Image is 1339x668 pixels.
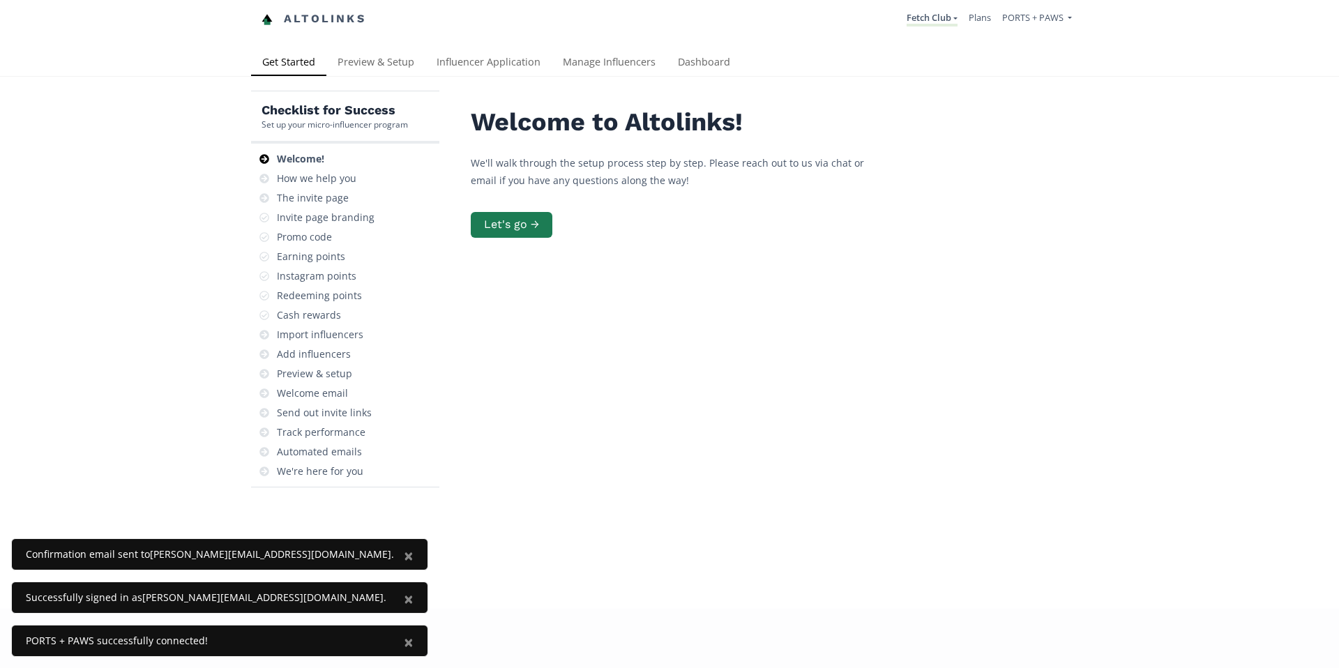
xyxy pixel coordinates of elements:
div: Send out invite links [277,406,372,420]
button: Close [390,539,428,572]
div: We're here for you [277,464,363,478]
span: × [404,544,414,567]
div: Preview & setup [277,367,352,381]
div: Welcome email [277,386,348,400]
div: Promo code [277,230,332,244]
img: favicon-32x32.png [262,14,273,25]
h5: Checklist for Success [262,102,408,119]
div: Import influencers [277,328,363,342]
button: Close [390,625,428,659]
a: Plans [969,11,991,24]
a: Preview & Setup [326,50,425,77]
button: Close [390,582,428,616]
div: Track performance [277,425,365,439]
button: Let's go → [471,212,552,238]
div: How we help you [277,172,356,185]
div: Instagram points [277,269,356,283]
div: The invite page [277,191,349,205]
div: Add influencers [277,347,351,361]
p: We'll walk through the setup process step by step. Please reach out to us via chat or email if yo... [471,154,889,189]
h2: Welcome to Altolinks! [471,108,889,137]
span: × [404,587,414,610]
div: Successfully signed in as [PERSON_NAME][EMAIL_ADDRESS][DOMAIN_NAME] . [26,591,394,605]
a: Manage Influencers [552,50,667,77]
a: Fetch Club [907,11,958,26]
span: × [404,630,414,653]
a: Dashboard [667,50,741,77]
a: PORTS + PAWS [1002,11,1072,27]
a: Get Started [251,50,326,77]
div: Set up your micro-influencer program [262,119,408,130]
div: Automated emails [277,445,362,459]
div: Earning points [277,250,345,264]
span: PORTS + PAWS [1002,11,1064,24]
div: Confirmation email sent to [PERSON_NAME][EMAIL_ADDRESS][DOMAIN_NAME] . [26,547,394,561]
div: Cash rewards [277,308,341,322]
a: Influencer Application [425,50,552,77]
div: Welcome! [277,152,324,166]
div: Redeeming points [277,289,362,303]
a: Altolinks [262,8,366,31]
div: PORTS + PAWS successfully connected! [26,634,394,648]
div: Invite page branding [277,211,375,225]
